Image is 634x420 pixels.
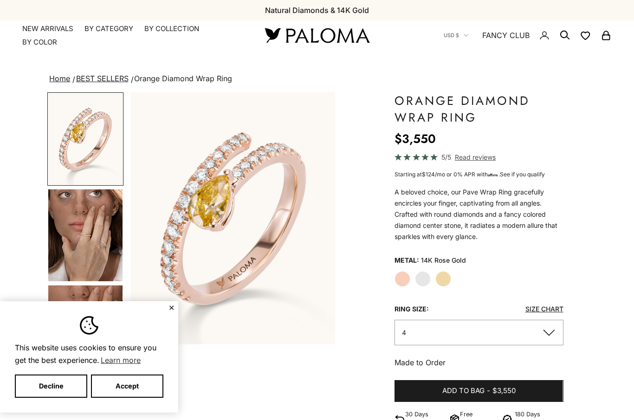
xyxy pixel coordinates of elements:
[47,284,123,378] button: Go to item 5
[395,171,545,178] span: Starting at /mo or 0% APR with .
[421,253,466,267] variant-option-value: 14K Rose Gold
[492,385,516,397] span: $3,550
[22,38,57,47] summary: By Color
[395,320,563,345] button: 4
[49,74,70,83] a: Home
[395,253,419,267] legend: Metal:
[144,24,199,33] summary: By Collection
[395,129,436,148] sale-price: $3,550
[482,29,530,41] a: FANCY CLUB
[134,74,232,83] span: Orange Diamond Wrap Ring
[47,72,586,85] nav: breadcrumbs
[265,4,369,16] p: Natural Diamonds & 14K Gold
[48,93,123,185] img: #RoseGold
[500,171,545,178] a: See if you qualify - Learn more about Affirm Financing (opens in modal)
[15,342,163,367] span: This website uses cookies to ensure you get the best experience.
[84,24,133,33] summary: By Category
[395,152,563,162] a: 5/5 Read reviews
[91,375,163,398] button: Accept
[442,385,485,397] span: Add to bag
[395,356,563,368] p: Made to Order
[395,302,429,316] legend: Ring Size:
[48,189,123,281] img: #YellowGold #RoseGold #WhiteGold
[168,305,175,310] button: Close
[402,329,406,336] span: 4
[99,353,142,367] a: Learn more
[525,305,563,313] a: Size Chart
[444,20,612,50] nav: Secondary navigation
[47,92,123,186] button: Go to item 1
[444,31,459,39] span: USD $
[22,24,243,47] nav: Primary navigation
[488,172,498,177] span: Affirm
[48,285,123,377] img: #YellowGold #RoseGold #WhiteGold
[441,152,451,162] span: 5/5
[455,152,496,162] span: Read reviews
[47,188,123,282] button: Go to item 4
[395,187,563,242] div: A beloved choice, our Pave Wrap Ring gracefully encircles your finger, captivating from all angle...
[444,31,468,39] button: USD $
[22,24,73,33] a: NEW ARRIVALS
[15,375,87,398] button: Decline
[76,74,129,83] a: BEST SELLERS
[395,380,563,402] button: Add to bag-$3,550
[131,92,335,344] img: #RoseGold
[131,92,335,344] div: Item 1 of 18
[80,316,98,335] img: Cookie banner
[422,171,435,178] span: $124
[395,92,563,126] h1: Orange Diamond Wrap Ring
